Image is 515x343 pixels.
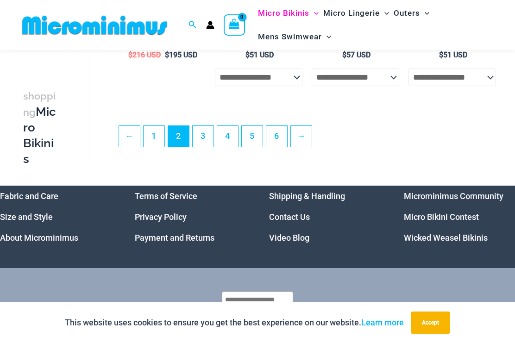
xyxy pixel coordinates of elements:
span: Micro Bikinis [258,1,309,25]
a: Wicked Weasel Bikinis [404,233,488,243]
aside: Footer Widget 2 [135,186,246,248]
span: $ [128,50,132,59]
aside: Footer Widget 3 [269,186,381,248]
a: Page 4 [217,126,238,147]
span: $ [439,50,443,59]
bdi: 195 USD [165,50,197,59]
a: → [291,126,312,147]
a: Account icon link [206,21,214,29]
span: $ [245,50,250,59]
span: $ [342,50,346,59]
a: OutersMenu ToggleMenu Toggle [391,1,432,25]
span: $ [165,50,169,59]
bdi: 51 USD [245,50,274,59]
a: Micro BikinisMenu ToggleMenu Toggle [256,1,321,25]
a: ← [119,126,140,147]
a: Terms of Service [135,191,197,201]
span: Menu Toggle [420,1,429,25]
span: Mens Swimwear [258,25,322,49]
a: Privacy Policy [135,212,187,222]
p: This website uses cookies to ensure you get the best experience on our website. [65,316,404,330]
a: Page 3 [193,126,214,147]
a: Microminimus Community [404,191,503,201]
span: Page 2 [168,126,189,147]
a: Contact Us [269,212,310,222]
nav: Menu [135,186,246,248]
a: View Shopping Cart, empty [224,14,245,36]
nav: Menu [269,186,381,248]
span: shopping [23,90,56,118]
span: Micro Lingerie [323,1,380,25]
img: MM SHOP LOGO FLAT [19,15,171,36]
button: Accept [411,312,450,334]
a: Search icon link [188,19,197,31]
span: Menu Toggle [309,1,319,25]
a: Mens SwimwearMenu ToggleMenu Toggle [256,25,333,49]
span: Outers [394,1,420,25]
span: Menu Toggle [380,1,389,25]
a: Micro Bikini Contest [404,212,479,222]
span: Menu Toggle [322,25,331,49]
bdi: 216 USD [128,50,161,59]
a: Page 5 [242,126,263,147]
nav: Product Pagination [118,125,496,152]
bdi: 57 USD [342,50,371,59]
a: Micro LingerieMenu ToggleMenu Toggle [321,1,391,25]
a: Page 1 [144,126,164,147]
h3: Micro Bikinis [23,88,57,167]
a: Video Blog [269,233,309,243]
a: Page 6 [266,126,287,147]
a: Shipping & Handling [269,191,345,201]
bdi: 51 USD [439,50,467,59]
a: Payment and Returns [135,233,214,243]
a: Learn more [361,318,404,327]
